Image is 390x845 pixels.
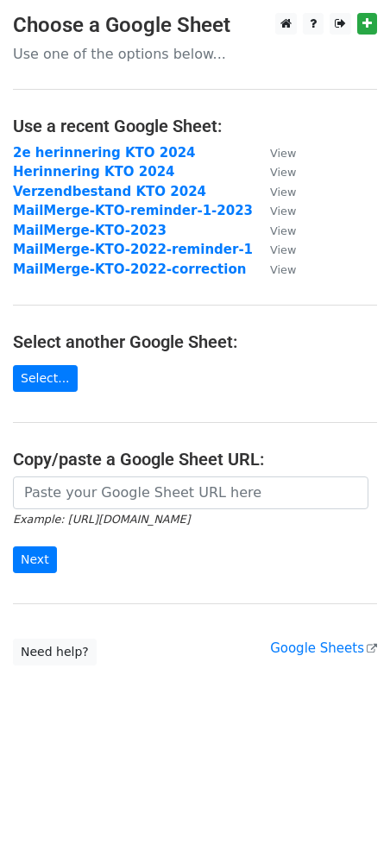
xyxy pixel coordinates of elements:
[13,476,368,509] input: Paste your Google Sheet URL here
[13,223,167,238] a: MailMerge-KTO-2023
[13,13,377,38] h3: Choose a Google Sheet
[270,147,296,160] small: View
[270,263,296,276] small: View
[253,242,296,257] a: View
[253,223,296,238] a: View
[13,639,97,665] a: Need help?
[253,203,296,218] a: View
[253,262,296,277] a: View
[13,365,78,392] a: Select...
[270,640,377,656] a: Google Sheets
[13,242,253,257] a: MailMerge-KTO-2022-reminder-1
[253,184,296,199] a: View
[13,513,190,526] small: Example: [URL][DOMAIN_NAME]
[13,262,246,277] a: MailMerge-KTO-2022-correction
[13,331,377,352] h4: Select another Google Sheet:
[270,224,296,237] small: View
[270,243,296,256] small: View
[270,205,296,218] small: View
[13,116,377,136] h4: Use a recent Google Sheet:
[253,145,296,161] a: View
[13,45,377,63] p: Use one of the options below...
[13,203,253,218] a: MailMerge-KTO-reminder-1-2023
[253,164,296,180] a: View
[13,184,206,199] a: Verzendbestand KTO 2024
[13,145,196,161] a: 2e herinnering KTO 2024
[13,164,175,180] a: Herinnering KTO 2024
[270,166,296,179] small: View
[13,546,57,573] input: Next
[270,186,296,199] small: View
[13,449,377,470] h4: Copy/paste a Google Sheet URL:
